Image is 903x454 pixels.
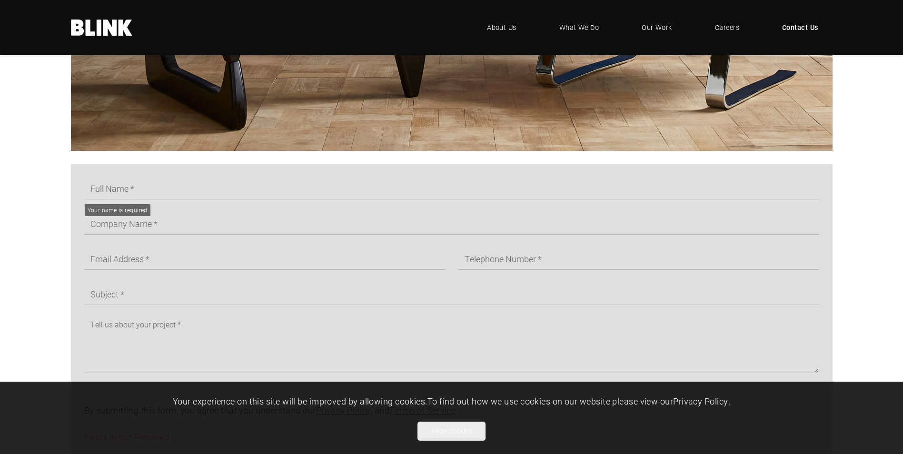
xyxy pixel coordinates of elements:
span: Contact Us [782,22,818,33]
span: Our Work [642,22,672,33]
input: Full Name * [84,178,819,199]
a: Home [71,20,133,36]
a: Careers [701,13,754,42]
span: What We Do [559,22,599,33]
span: About Us [487,22,516,33]
input: Company Name * [84,213,819,235]
input: Subject * [84,283,819,305]
a: Contact Us [768,13,833,42]
span: Your experience on this site will be improved by allowing cookies. To find out how we use cookies... [173,395,730,407]
button: Allow cookies [417,422,486,441]
a: What We Do [545,13,614,42]
input: Email Address * [84,248,445,270]
div: Your name is required [88,206,148,215]
span: Careers [715,22,739,33]
input: Telephone Number * [458,248,819,270]
a: Our Work [627,13,686,42]
a: About Us [473,13,531,42]
a: Privacy Policy [673,395,728,407]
